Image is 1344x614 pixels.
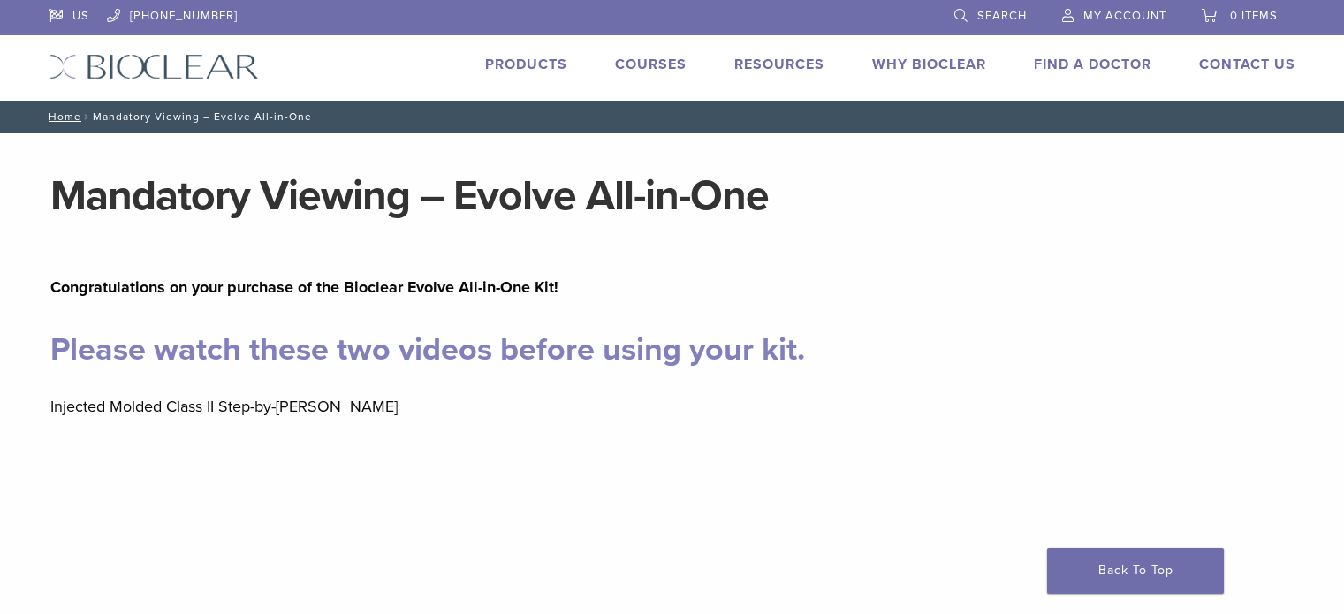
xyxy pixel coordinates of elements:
span: My Account [1083,9,1166,23]
h1: Mandatory Viewing – Evolve All-in-One [50,175,1295,217]
span: Search [977,9,1027,23]
a: Home [43,110,81,123]
strong: Congratulations on your purchase of the Bioclear Evolve All-in-One Kit! [50,277,558,297]
img: Bioclear [49,54,259,80]
span: 0 items [1230,9,1278,23]
a: Why Bioclear [872,56,986,73]
a: Back To Top [1047,548,1224,594]
p: Injected Molded Class II Step-by-[PERSON_NAME] [50,393,1295,420]
a: Products [485,56,567,73]
span: / [81,112,93,121]
a: Resources [734,56,824,73]
nav: Mandatory Viewing – Evolve All-in-One [36,101,1309,133]
a: Courses [615,56,687,73]
a: Find A Doctor [1034,56,1151,73]
a: Contact Us [1199,56,1295,73]
mark: Please watch these two videos before using your kit. [50,330,805,368]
